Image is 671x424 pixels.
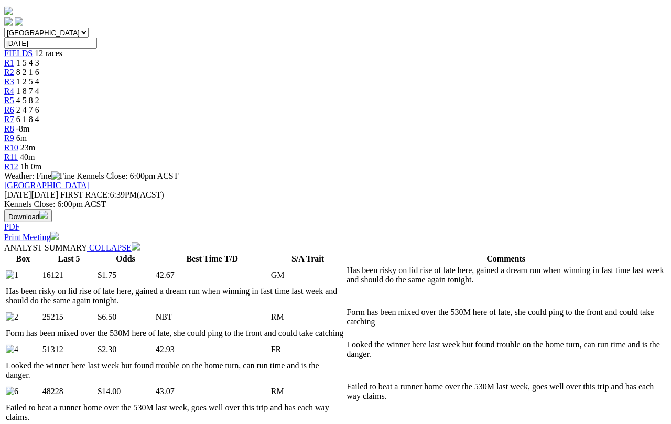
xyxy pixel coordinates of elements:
img: 6 [6,387,18,396]
img: download.svg [39,211,48,219]
span: 1 8 7 4 [16,86,39,95]
td: Has been risky on lid rise of late here, gained a dream run when winning in fast time last week a... [5,286,345,306]
span: COLLAPSE [89,243,132,252]
td: Failed to beat a runner home over the 530M last week, goes well over this trip and has each way c... [346,382,666,401]
img: Fine [51,171,74,181]
td: 48228 [42,382,96,401]
td: RM [270,382,345,401]
a: PDF [4,222,19,231]
td: Form has been mixed over the 530M here of late, she could ping to the front and could take catching [346,307,666,327]
th: Comments [346,254,666,264]
a: R11 [4,153,18,161]
td: Form has been mixed over the 530M here of late, she could ping to the front and could take catching [5,328,345,339]
span: $14.00 [98,387,121,396]
a: R3 [4,77,14,86]
span: Kennels Close: 6:00pm ACST [77,171,178,180]
td: NBT [155,307,269,327]
th: Last 5 [42,254,96,264]
span: 40m [20,153,35,161]
td: Looked the winner here last week but found trouble on the home turn, can run time and is the danger. [346,340,666,360]
a: FIELDS [4,49,33,58]
span: 1 2 5 4 [16,77,39,86]
span: 4 5 8 2 [16,96,39,105]
a: COLLAPSE [87,243,140,252]
img: printer.svg [50,232,59,240]
td: FR [270,340,345,360]
a: R2 [4,68,14,77]
img: logo-grsa-white.png [4,7,13,15]
span: 23m [20,143,35,152]
a: R10 [4,143,18,152]
a: R5 [4,96,14,105]
img: chevron-down-white.svg [132,242,140,251]
img: twitter.svg [15,17,23,26]
img: 1 [6,270,18,280]
span: 8 2 1 6 [16,68,39,77]
span: $6.50 [98,312,116,321]
span: 6:39PM(ACST) [60,190,164,199]
span: FIRST RACE: [60,190,110,199]
span: -8m [16,124,30,133]
span: 6m [16,134,27,143]
span: 1 5 4 3 [16,58,39,67]
span: 12 races [35,49,62,58]
td: Looked the winner here last week but found trouble on the home turn, can run time and is the danger. [5,361,345,380]
td: 51312 [42,340,96,360]
div: Download [4,222,667,232]
span: [DATE] [4,190,31,199]
a: R4 [4,86,14,95]
a: R9 [4,134,14,143]
a: R1 [4,58,14,67]
span: Weather: Fine [4,171,77,180]
td: GM [270,265,345,285]
img: 4 [6,345,18,354]
a: R6 [4,105,14,114]
button: Download [4,209,52,222]
span: 2 4 7 6 [16,105,39,114]
img: facebook.svg [4,17,13,26]
td: Failed to beat a runner home over the 530M last week, goes well over this trip and has each way c... [5,403,345,422]
a: R12 [4,162,18,171]
th: Best Time T/D [155,254,269,264]
div: ANALYST SUMMARY [4,242,667,253]
span: $1.75 [98,270,116,279]
td: 42.67 [155,265,269,285]
div: Kennels Close: 6:00pm ACST [4,200,667,209]
td: 43.07 [155,382,269,401]
td: 25215 [42,307,96,327]
img: 2 [6,312,18,322]
a: [GEOGRAPHIC_DATA] [4,181,90,190]
th: S/A Trait [270,254,345,264]
th: Odds [97,254,154,264]
th: Box [5,254,41,264]
td: RM [270,307,345,327]
a: R7 [4,115,14,124]
span: 1h 0m [20,162,41,171]
a: Print Meeting [4,233,59,242]
span: $2.30 [98,345,116,354]
span: [DATE] [4,190,58,199]
td: Has been risky on lid rise of late here, gained a dream run when winning in fast time last week a... [346,265,666,285]
span: 6 1 8 4 [16,115,39,124]
td: 42.93 [155,340,269,360]
td: 16121 [42,265,96,285]
input: Select date [4,38,97,49]
a: R8 [4,124,14,133]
